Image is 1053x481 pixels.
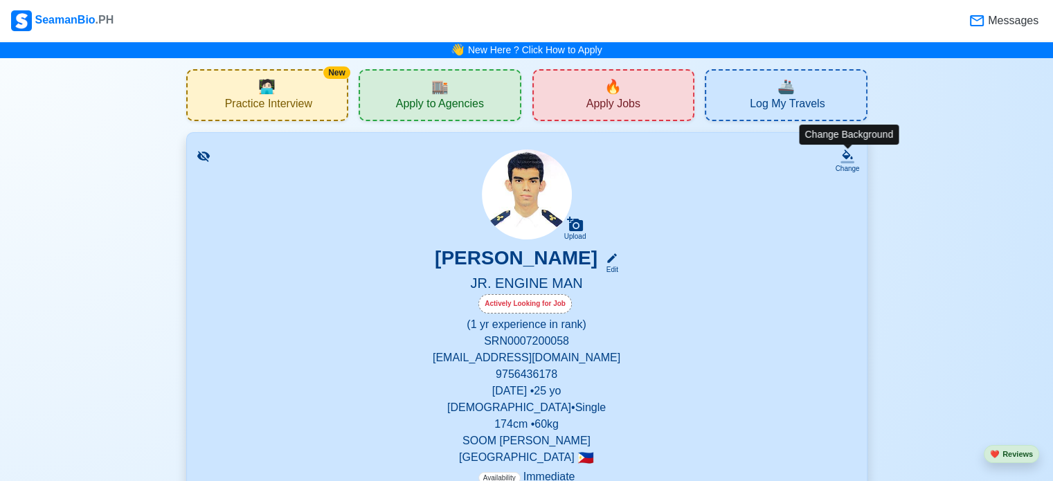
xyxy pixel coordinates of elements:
div: Change Background [799,125,899,145]
p: 174 cm • 60 kg [204,416,850,433]
span: agencies [431,76,449,97]
div: Actively Looking for Job [478,294,572,314]
span: heart [990,450,1000,458]
span: .PH [96,14,114,26]
a: New Here ? Click How to Apply [468,44,602,55]
span: Apply Jobs [586,97,640,114]
div: Change [835,163,859,174]
img: Logo [11,10,32,31]
p: [DATE] • 25 yo [204,383,850,399]
div: SeamanBio [11,10,114,31]
span: bell [451,42,465,58]
p: SOOM [PERSON_NAME] [204,433,850,449]
div: Edit [600,264,618,275]
p: [DEMOGRAPHIC_DATA] • Single [204,399,850,416]
h5: JR. ENGINE MAN [204,275,850,294]
div: Upload [564,233,586,241]
span: travel [777,76,795,97]
span: Messages [985,12,1038,29]
span: new [604,76,622,97]
p: 9756436178 [204,366,850,383]
p: (1 yr experience in rank) [204,316,850,333]
span: Log My Travels [750,97,825,114]
p: [GEOGRAPHIC_DATA] [204,449,850,466]
span: Practice Interview [225,97,312,114]
button: heartReviews [984,445,1039,464]
p: [EMAIL_ADDRESS][DOMAIN_NAME] [204,350,850,366]
h3: [PERSON_NAME] [435,246,597,275]
span: Apply to Agencies [396,97,484,114]
span: interview [258,76,276,97]
span: 🇵🇭 [577,451,594,464]
div: New [323,66,350,79]
p: SRN 0007200058 [204,333,850,350]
